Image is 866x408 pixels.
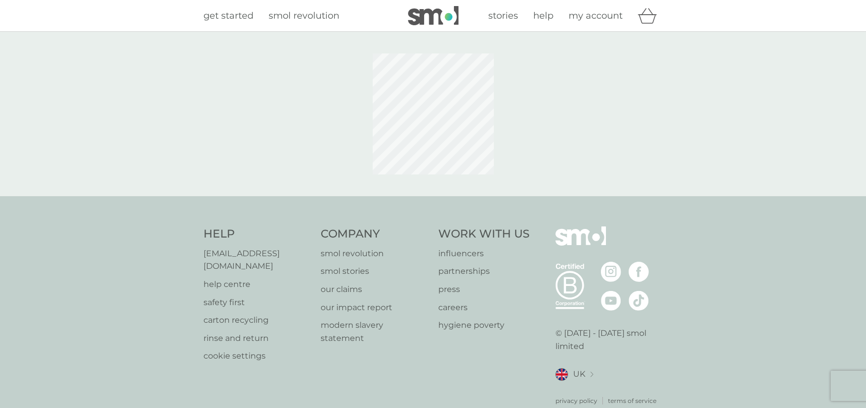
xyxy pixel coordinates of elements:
[629,262,649,282] img: visit the smol Facebook page
[555,396,597,405] a: privacy policy
[438,283,530,296] a: press
[601,290,621,311] img: visit the smol Youtube page
[608,396,656,405] a: terms of service
[269,9,339,23] a: smol revolution
[203,9,253,23] a: get started
[590,372,593,377] img: select a new location
[321,283,428,296] a: our claims
[533,10,553,21] span: help
[321,226,428,242] h4: Company
[203,226,311,242] h4: Help
[555,368,568,381] img: UK flag
[438,247,530,260] a: influencers
[269,10,339,21] span: smol revolution
[555,327,663,353] p: © [DATE] - [DATE] smol limited
[488,9,518,23] a: stories
[203,10,253,21] span: get started
[569,10,623,21] span: my account
[438,265,530,278] a: partnerships
[569,9,623,23] a: my account
[638,6,663,26] div: basket
[203,278,311,291] a: help centre
[203,349,311,363] a: cookie settings
[488,10,518,21] span: stories
[408,6,459,25] img: smol
[321,247,428,260] a: smol revolution
[203,332,311,345] a: rinse and return
[555,226,606,261] img: smol
[629,290,649,311] img: visit the smol Tiktok page
[438,301,530,314] a: careers
[601,262,621,282] img: visit the smol Instagram page
[321,319,428,344] a: modern slavery statement
[203,314,311,327] a: carton recycling
[203,296,311,309] a: safety first
[321,265,428,278] a: smol stories
[533,9,553,23] a: help
[438,226,530,242] h4: Work With Us
[573,368,585,381] span: UK
[203,247,311,273] a: [EMAIL_ADDRESS][DOMAIN_NAME]
[321,301,428,314] a: our impact report
[438,319,530,332] a: hygiene poverty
